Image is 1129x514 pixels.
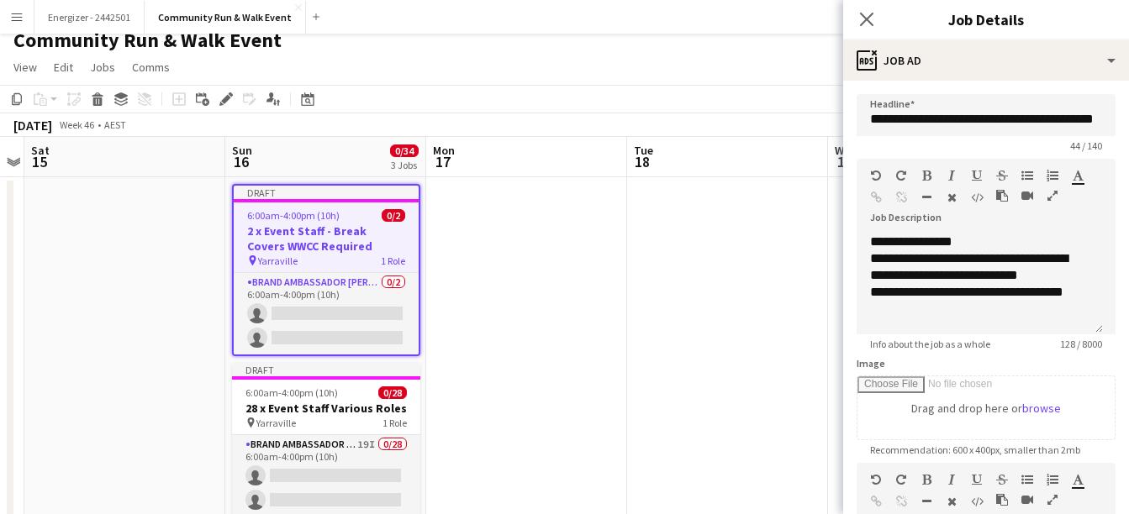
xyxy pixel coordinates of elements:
a: Jobs [83,56,122,78]
span: 0/34 [390,144,419,157]
app-card-role: Brand Ambassador [PERSON_NAME]0/26:00am-4:00pm (10h) [234,273,419,354]
button: Unordered List [1021,473,1033,486]
span: 16 [229,152,252,171]
button: Text Color [1072,169,1084,182]
button: Fullscreen [1047,493,1058,506]
span: 6:00am-4:00pm (10h) [247,209,340,222]
span: Yarraville [256,417,296,429]
span: Tue [634,143,653,158]
button: Unordered List [1021,169,1033,182]
button: Strikethrough [996,169,1008,182]
span: 17 [430,152,455,171]
h1: Community Run & Walk Event [13,28,282,53]
span: Sun [232,143,252,158]
button: Fullscreen [1047,189,1058,202]
span: 0/28 [378,386,407,399]
span: 15 [29,152,50,171]
button: Strikethrough [996,473,1008,486]
button: Paste as plain text [996,493,1008,506]
button: Clear Formatting [946,191,958,204]
span: View [13,60,37,75]
div: [DATE] [13,117,52,134]
button: Bold [921,473,932,486]
span: 1 Role [382,417,407,429]
span: Wed [835,143,857,158]
span: Comms [132,60,170,75]
button: Bold [921,169,932,182]
button: Horizontal Line [921,191,932,204]
span: Week 46 [55,118,98,131]
button: Undo [870,169,882,182]
span: Yarraville [258,254,298,267]
button: Ordered List [1047,473,1058,486]
button: HTML Code [971,495,983,508]
button: Ordered List [1047,169,1058,182]
span: Info about the job as a whole [857,338,1004,350]
a: Comms [125,56,177,78]
span: 18 [631,152,653,171]
span: Edit [54,60,73,75]
h3: Job Details [843,8,1129,30]
h3: 2 x Event Staff - Break Covers WWCC Required [234,223,419,254]
button: Clear Formatting [946,495,958,508]
span: Mon [433,143,455,158]
span: 44 / 140 [1057,139,1116,152]
a: View [7,56,44,78]
button: Community Run & Walk Event [145,1,306,34]
div: Job Ad [843,40,1129,81]
span: 19 [832,152,857,171]
h3: 28 x Event Staff Various Roles [232,401,420,416]
button: Insert video [1021,189,1033,202]
button: Redo [895,169,907,182]
button: Text Color [1072,473,1084,486]
div: Draft [232,363,420,376]
span: Sat [31,143,50,158]
button: Underline [971,473,983,486]
button: Redo [895,473,907,486]
button: Underline [971,169,983,182]
span: 128 / 8000 [1047,338,1116,350]
span: Jobs [90,60,115,75]
div: Draft [234,186,419,199]
a: Edit [47,56,80,78]
button: HTML Code [971,191,983,204]
div: 3 Jobs [391,159,418,171]
span: 1 Role [381,254,405,267]
button: Energizer - 2442501 [34,1,145,34]
div: AEST [104,118,126,131]
button: Undo [870,473,882,486]
button: Italic [946,169,958,182]
button: Italic [946,473,958,486]
app-job-card: Draft6:00am-4:00pm (10h)0/22 x Event Staff - Break Covers WWCC Required Yarraville1 RoleBrand Amb... [232,184,420,356]
button: Paste as plain text [996,189,1008,202]
span: Recommendation: 600 x 400px, smaller than 2mb [857,443,1094,456]
button: Horizontal Line [921,495,932,508]
span: 6:00am-4:00pm (10h) [245,386,338,399]
span: 0/2 [382,209,405,222]
button: Insert video [1021,493,1033,506]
